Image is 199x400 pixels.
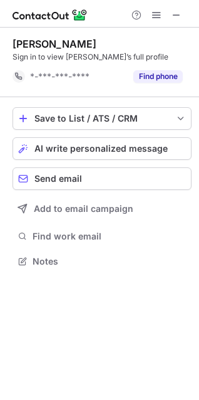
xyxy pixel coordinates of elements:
span: Add to email campaign [34,204,133,214]
button: save-profile-one-click [13,107,191,130]
button: Send email [13,167,191,190]
div: [PERSON_NAME] [13,38,96,50]
button: AI write personalized message [13,137,191,160]
div: Sign in to view [PERSON_NAME]’s full profile [13,51,191,63]
button: Reveal Button [133,70,183,83]
button: Notes [13,253,191,270]
button: Find work email [13,228,191,245]
span: Notes [33,256,186,267]
span: Find work email [33,231,186,242]
span: Send email [34,174,82,184]
img: ContactOut v5.3.10 [13,8,88,23]
span: AI write personalized message [34,144,168,154]
button: Add to email campaign [13,197,191,220]
div: Save to List / ATS / CRM [34,113,170,124]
